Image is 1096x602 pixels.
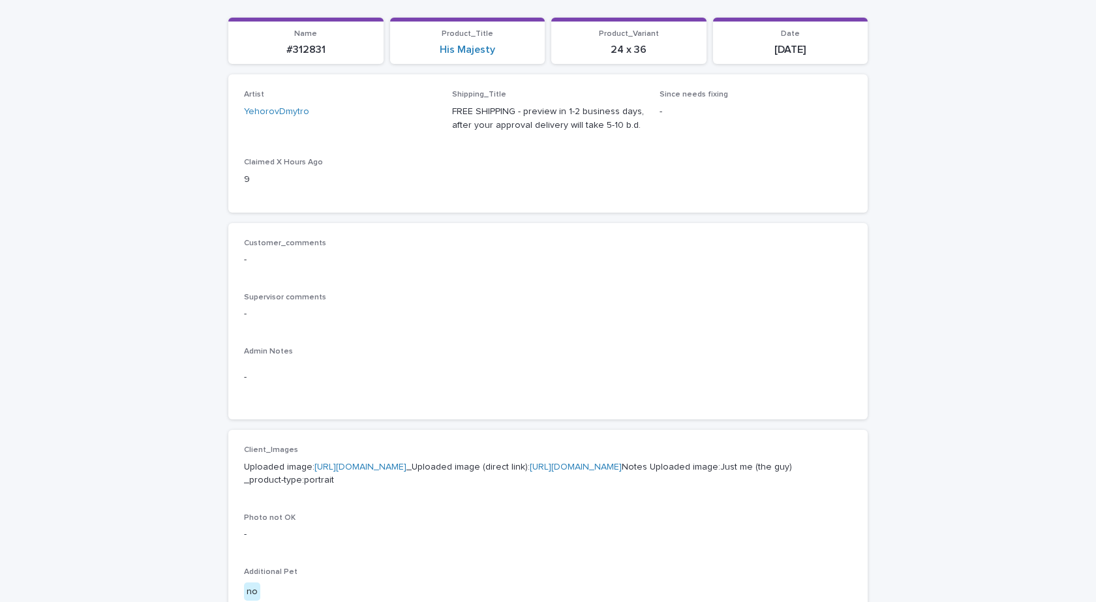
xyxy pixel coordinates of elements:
a: YehorovDmytro [244,105,309,119]
span: Shipping_Title [452,91,506,98]
span: Artist [244,91,264,98]
p: - [244,253,852,267]
span: Claimed X Hours Ago [244,158,323,166]
p: [DATE] [721,44,860,56]
div: no [244,582,260,601]
p: FREE SHIPPING - preview in 1-2 business days, after your approval delivery will take 5-10 b.d. [452,105,645,132]
span: Product_Variant [599,30,659,38]
span: Date [781,30,800,38]
p: - [660,105,852,119]
span: Product_Title [442,30,493,38]
a: [URL][DOMAIN_NAME] [530,462,622,472]
span: Client_Images [244,446,298,454]
p: 24 x 36 [559,44,699,56]
span: Name [294,30,317,38]
span: Additional Pet [244,568,297,576]
p: - [244,528,852,541]
a: His Majesty [440,44,495,56]
p: - [244,307,852,321]
p: - [244,370,852,384]
span: Customer_comments [244,239,326,247]
p: Uploaded image: _Uploaded image (direct link): Notes Uploaded image:Just me (the guy) _product-ty... [244,460,852,488]
span: Photo not OK [244,514,296,522]
p: 9 [244,173,436,187]
p: #312831 [236,44,376,56]
a: [URL][DOMAIN_NAME] [314,462,406,472]
span: Supervisor comments [244,293,326,301]
span: Since needs fixing [660,91,728,98]
span: Admin Notes [244,348,293,355]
